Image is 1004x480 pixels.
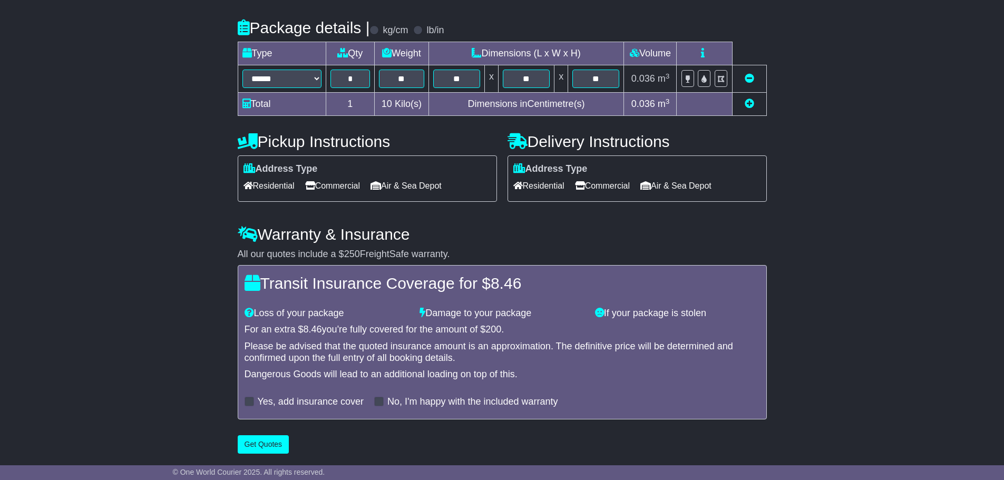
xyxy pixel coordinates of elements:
[666,97,670,105] sup: 3
[375,93,429,116] td: Kilo(s)
[173,468,325,476] span: © One World Courier 2025. All rights reserved.
[238,133,497,150] h4: Pickup Instructions
[508,133,767,150] h4: Delivery Instructions
[245,369,760,380] div: Dangerous Goods will lead to an additional loading on top of this.
[238,19,370,36] h4: Package details |
[428,93,624,116] td: Dimensions in Centimetre(s)
[745,73,754,84] a: Remove this item
[666,72,670,80] sup: 3
[304,324,322,335] span: 8.46
[658,73,670,84] span: m
[326,93,375,116] td: 1
[426,25,444,36] label: lb/in
[513,178,564,194] span: Residential
[238,93,326,116] td: Total
[484,65,498,93] td: x
[631,99,655,109] span: 0.036
[554,65,568,93] td: x
[428,42,624,65] td: Dimensions (L x W x H)
[243,163,318,175] label: Address Type
[238,249,767,260] div: All our quotes include a $ FreightSafe warranty.
[238,435,289,454] button: Get Quotes
[513,163,588,175] label: Address Type
[344,249,360,259] span: 250
[238,226,767,243] h4: Warranty & Insurance
[238,42,326,65] td: Type
[375,42,429,65] td: Weight
[258,396,364,408] label: Yes, add insurance cover
[245,324,760,336] div: For an extra $ you're fully covered for the amount of $ .
[326,42,375,65] td: Qty
[245,275,760,292] h4: Transit Insurance Coverage for $
[575,178,630,194] span: Commercial
[624,42,677,65] td: Volume
[387,396,558,408] label: No, I'm happy with the included warranty
[491,275,521,292] span: 8.46
[243,178,295,194] span: Residential
[745,99,754,109] a: Add new item
[371,178,442,194] span: Air & Sea Depot
[245,341,760,364] div: Please be advised that the quoted insurance amount is an approximation. The definitive price will...
[658,99,670,109] span: m
[590,308,765,319] div: If your package is stolen
[640,178,711,194] span: Air & Sea Depot
[631,73,655,84] span: 0.036
[414,308,590,319] div: Damage to your package
[383,25,408,36] label: kg/cm
[239,308,415,319] div: Loss of your package
[305,178,360,194] span: Commercial
[382,99,392,109] span: 10
[485,324,501,335] span: 200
